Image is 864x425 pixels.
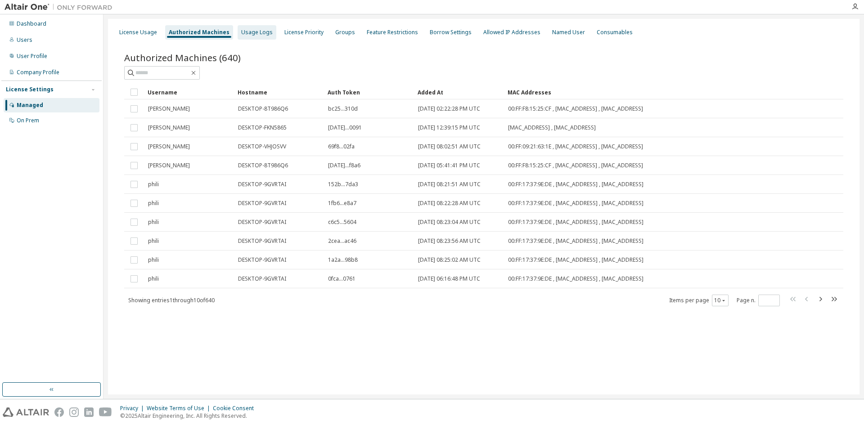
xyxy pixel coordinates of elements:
div: On Prem [17,117,39,124]
span: Items per page [669,295,729,306]
img: facebook.svg [54,407,64,417]
button: 10 [714,297,726,304]
span: [MAC_ADDRESS] , [MAC_ADDRESS] [508,124,596,131]
div: Privacy [120,405,147,412]
div: Borrow Settings [430,29,472,36]
span: bc25...310d [328,105,358,112]
span: 00:FF:17:37:9E:DE , [MAC_ADDRESS] , [MAC_ADDRESS] [508,219,643,226]
span: DESKTOP-9GVRTAI [238,256,286,264]
span: [PERSON_NAME] [148,105,190,112]
span: 1a2a...98b8 [328,256,358,264]
span: phili [148,181,159,188]
span: [PERSON_NAME] [148,124,190,131]
div: Allowed IP Addresses [483,29,540,36]
span: 00:FF:17:37:9E:DE , [MAC_ADDRESS] , [MAC_ADDRESS] [508,181,643,188]
span: [PERSON_NAME] [148,162,190,169]
span: phili [148,237,159,245]
div: MAC Addresses [508,85,749,99]
div: Managed [17,102,43,109]
div: License Settings [6,86,54,93]
span: DESKTOP-FKN5865 [238,124,287,131]
div: Named User [552,29,585,36]
span: c6c5...5604 [328,219,356,226]
span: [DATE] 08:25:02 AM UTC [418,256,481,264]
span: [DATE]...f8a6 [328,162,360,169]
div: Dashboard [17,20,46,27]
span: [DATE] 06:16:48 PM UTC [418,275,480,282]
img: linkedin.svg [84,407,94,417]
div: License Priority [284,29,324,36]
div: Added At [418,85,500,99]
span: phili [148,275,159,282]
div: Company Profile [17,69,59,76]
span: phili [148,200,159,207]
span: [DATE]...0091 [328,124,362,131]
span: DESKTOP-VHJOSVV [238,143,286,150]
span: Authorized Machines (640) [124,51,241,64]
span: [DATE] 08:23:56 AM UTC [418,237,481,245]
span: 00:FF:17:37:9E:DE , [MAC_ADDRESS] , [MAC_ADDRESS] [508,256,643,264]
span: DESKTOP-9GVRTAI [238,200,286,207]
span: DESKTOP-8T986Q6 [238,105,288,112]
div: Usage Logs [241,29,273,36]
span: Showing entries 1 through 10 of 640 [128,296,215,304]
div: User Profile [17,53,47,60]
div: Website Terms of Use [147,405,213,412]
div: Authorized Machines [169,29,229,36]
span: 00:FF:17:37:9E:DE , [MAC_ADDRESS] , [MAC_ADDRESS] [508,237,643,245]
span: [DATE] 02:22:28 PM UTC [418,105,480,112]
span: 00:FF:17:37:9E:DE , [MAC_ADDRESS] , [MAC_ADDRESS] [508,275,643,282]
span: [DATE] 08:23:04 AM UTC [418,219,481,226]
p: © 2025 Altair Engineering, Inc. All Rights Reserved. [120,412,259,420]
div: Hostname [238,85,320,99]
span: 00:FF:F8:15:25:CF , [MAC_ADDRESS] , [MAC_ADDRESS] [508,162,643,169]
span: 152b...7da3 [328,181,358,188]
span: [DATE] 08:22:28 AM UTC [418,200,481,207]
div: Users [17,36,32,44]
img: Altair One [4,3,117,12]
span: DESKTOP-9GVRTAI [238,275,286,282]
div: Groups [335,29,355,36]
div: Cookie Consent [213,405,259,412]
div: Username [148,85,230,99]
span: 00:FF:17:37:9E:DE , [MAC_ADDRESS] , [MAC_ADDRESS] [508,200,643,207]
div: Consumables [597,29,633,36]
div: Feature Restrictions [367,29,418,36]
div: Auth Token [328,85,410,99]
span: [DATE] 08:02:51 AM UTC [418,143,481,150]
span: 0fca...0761 [328,275,355,282]
img: youtube.svg [99,407,112,417]
span: 2cea...ac46 [328,237,356,245]
div: License Usage [119,29,157,36]
span: DESKTOP-8T986Q6 [238,162,288,169]
span: phili [148,219,159,226]
span: 00:FF:09:21:63:1E , [MAC_ADDRESS] , [MAC_ADDRESS] [508,143,643,150]
span: Page n. [737,295,780,306]
span: [DATE] 12:39:15 PM UTC [418,124,480,131]
span: 1fb6...e8a7 [328,200,356,207]
img: altair_logo.svg [3,407,49,417]
span: [PERSON_NAME] [148,143,190,150]
span: 00:FF:F8:15:25:CF , [MAC_ADDRESS] , [MAC_ADDRESS] [508,105,643,112]
span: [DATE] 08:21:51 AM UTC [418,181,481,188]
span: [DATE] 05:41:41 PM UTC [418,162,480,169]
img: instagram.svg [69,407,79,417]
span: DESKTOP-9GVRTAI [238,219,286,226]
span: 69f8...02fa [328,143,355,150]
span: DESKTOP-9GVRTAI [238,181,286,188]
span: DESKTOP-9GVRTAI [238,237,286,245]
span: phili [148,256,159,264]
